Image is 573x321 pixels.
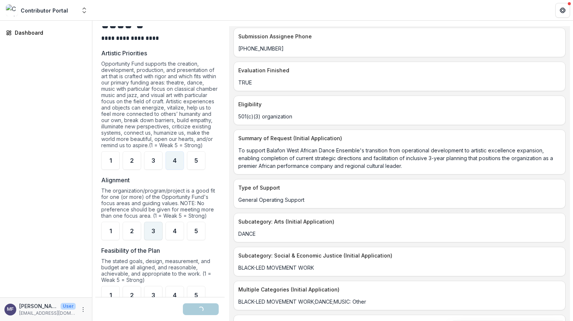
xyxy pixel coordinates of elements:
p: 501(c)(3) organization [238,113,561,120]
p: Eligibility [238,100,558,108]
button: Get Help [555,3,570,18]
p: User [61,303,76,310]
p: TRUE [238,79,561,86]
span: 4 [173,228,177,234]
p: Subcategory: Social & Economic Justice (Initial Application) [238,252,558,259]
span: 5 [194,228,198,234]
p: [PERSON_NAME] [19,302,58,310]
div: Monteze Freeland [7,307,14,312]
p: Submission Assignee Phone [238,32,558,40]
p: Alignment [101,176,130,184]
span: 5 [194,158,198,163]
span: 2 [130,158,134,163]
p: BLACK-LED MOVEMENT WORK;DANCE;MUSIC: Other [238,298,561,306]
p: [EMAIL_ADDRESS][DOMAIN_NAME] [19,310,76,317]
span: 3 [151,292,155,298]
p: [PHONE_NUMBER] [238,45,561,52]
div: Opportunity Fund supports the creation, development, production, and presentation of art that is ... [101,61,219,151]
p: To support Balafon West African Dance Ensemble's transition from operational development to artis... [238,146,561,170]
span: 2 [130,228,134,234]
p: Subcategory: Arts (Initial Application) [238,218,558,225]
span: 2 [130,292,134,298]
span: 4 [173,158,177,163]
div: Dashboard [15,29,83,37]
a: Dashboard [3,27,89,39]
div: Contributor Portal [21,7,68,14]
span: 1 [109,292,112,298]
span: 5 [194,292,198,298]
p: BLACK-LED MOVEMENT WORK [238,264,561,272]
span: 3 [151,158,155,163]
span: 1 [109,228,112,234]
div: The organization/program/project is a good fit for one (or more) of the Opportunity Fund's focus ... [101,187,219,222]
button: More [79,305,88,314]
img: Contributor Portal [6,4,18,16]
span: 1 [109,158,112,163]
p: Summary of Request (Initial Application) [238,134,558,142]
p: General Operating Support [238,196,561,204]
p: Artistic Priorities [101,49,147,58]
span: 3 [151,228,155,234]
span: 4 [173,292,177,298]
p: DANCE [238,230,561,238]
button: Open entity switcher [79,3,89,18]
div: The stated goals, design, measurement, and budget are all aligned, and reasonable, achievable, an... [101,258,219,286]
p: Multiple Categories (Initial Application) [238,286,558,293]
p: Evaluation Finished [238,66,558,74]
p: Type of Support [238,184,558,191]
p: Feasibility of the Plan [101,246,160,255]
